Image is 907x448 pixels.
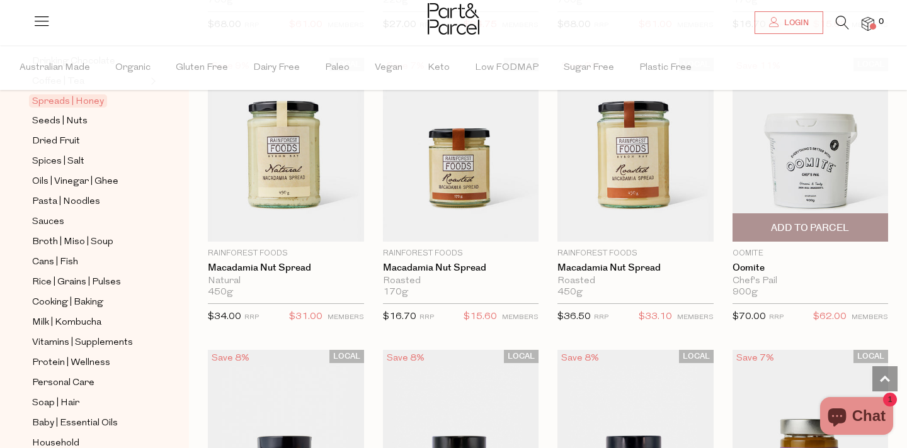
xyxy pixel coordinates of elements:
span: Login [781,18,809,28]
span: Seeds | Nuts [32,114,88,129]
span: Sauces [32,215,64,230]
a: Macadamia Nut Spread [208,262,364,274]
a: Protein | Wellness [32,355,147,371]
img: Part&Parcel [428,3,479,35]
span: 170g [383,287,408,298]
span: 450g [208,287,233,298]
div: Roasted [557,276,714,287]
a: Baby | Essential Oils [32,415,147,431]
span: Rice | Grains | Pulses [32,275,121,290]
span: Gluten Free [176,46,228,90]
span: 450g [557,287,583,298]
div: Chef's Pail [733,276,889,287]
a: Oils | Vinegar | Ghee [32,174,147,189]
a: Dried Fruit [32,133,147,149]
span: 0 [876,16,887,28]
span: Vitamins | Supplements [32,335,133,350]
img: Oomite [733,58,889,242]
span: $70.00 [733,312,766,322]
a: Cooking | Baking [32,294,147,310]
a: Milk | Kombucha [32,315,147,330]
a: Rice | Grains | Pulses [32,274,147,290]
span: Spreads | Honey [29,94,107,108]
span: Cooking | Baking [32,295,103,310]
small: MEMBERS [328,314,364,321]
div: Save 8% [557,350,603,367]
img: Macadamia Nut Spread [557,58,714,242]
small: RRP [769,314,784,321]
a: Macadamia Nut Spread [383,262,539,274]
span: LOCAL [329,350,364,363]
span: Add To Parcel [771,221,849,235]
span: Protein | Wellness [32,356,110,371]
span: Pasta | Noodles [32,194,100,210]
span: Dried Fruit [32,134,80,149]
span: Baby | Essential Oils [32,416,118,431]
inbox-online-store-chat: Shopify online store chat [816,397,897,438]
span: Keto [428,46,450,90]
span: Plastic Free [639,46,692,90]
span: $36.50 [557,312,591,322]
div: Natural [208,276,364,287]
div: Save 7% [733,350,778,367]
a: Personal Care [32,375,147,391]
span: 900g [733,287,758,298]
div: Save 8% [383,350,428,367]
span: Soap | Hair [32,396,79,411]
span: Broth | Miso | Soup [32,235,113,250]
span: LOCAL [853,350,888,363]
span: Spices | Salt [32,154,84,169]
div: Roasted [383,276,539,287]
span: Sugar Free [564,46,614,90]
img: Macadamia Nut Spread [383,58,539,242]
span: Vegan [375,46,402,90]
a: Broth | Miso | Soup [32,234,147,250]
button: Add To Parcel [733,213,889,242]
span: $15.60 [464,309,497,325]
img: Macadamia Nut Spread [208,58,364,242]
span: Australian Made [20,46,90,90]
span: LOCAL [504,350,539,363]
span: LOCAL [679,350,714,363]
span: $62.00 [813,309,847,325]
small: MEMBERS [852,314,888,321]
span: Personal Care [32,376,94,391]
p: Oomite [733,248,889,259]
a: Macadamia Nut Spread [557,262,714,274]
p: Rainforest Foods [383,248,539,259]
a: Pasta | Noodles [32,194,147,210]
div: Save 8% [208,350,253,367]
a: Sauces [32,214,147,230]
span: $33.10 [639,309,672,325]
span: Paleo [325,46,350,90]
p: Rainforest Foods [557,248,714,259]
a: Soap | Hair [32,395,147,411]
a: Spices | Salt [32,154,147,169]
span: Low FODMAP [475,46,539,90]
span: $34.00 [208,312,241,322]
span: Milk | Kombucha [32,315,101,330]
small: RRP [419,314,434,321]
span: Cans | Fish [32,255,78,270]
small: MEMBERS [677,314,714,321]
p: Rainforest Foods [208,248,364,259]
a: Seeds | Nuts [32,113,147,129]
a: Vitamins | Supplements [32,335,147,350]
a: Spreads | Honey [32,94,147,109]
small: RRP [244,314,259,321]
a: 0 [862,17,874,30]
span: Oils | Vinegar | Ghee [32,174,118,189]
a: Oomite [733,262,889,274]
a: Login [755,11,823,34]
span: $16.70 [383,312,416,322]
span: Dairy Free [253,46,300,90]
span: $31.00 [289,309,322,325]
span: Organic [115,46,151,90]
small: RRP [594,314,608,321]
a: Cans | Fish [32,254,147,270]
small: MEMBERS [502,314,539,321]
